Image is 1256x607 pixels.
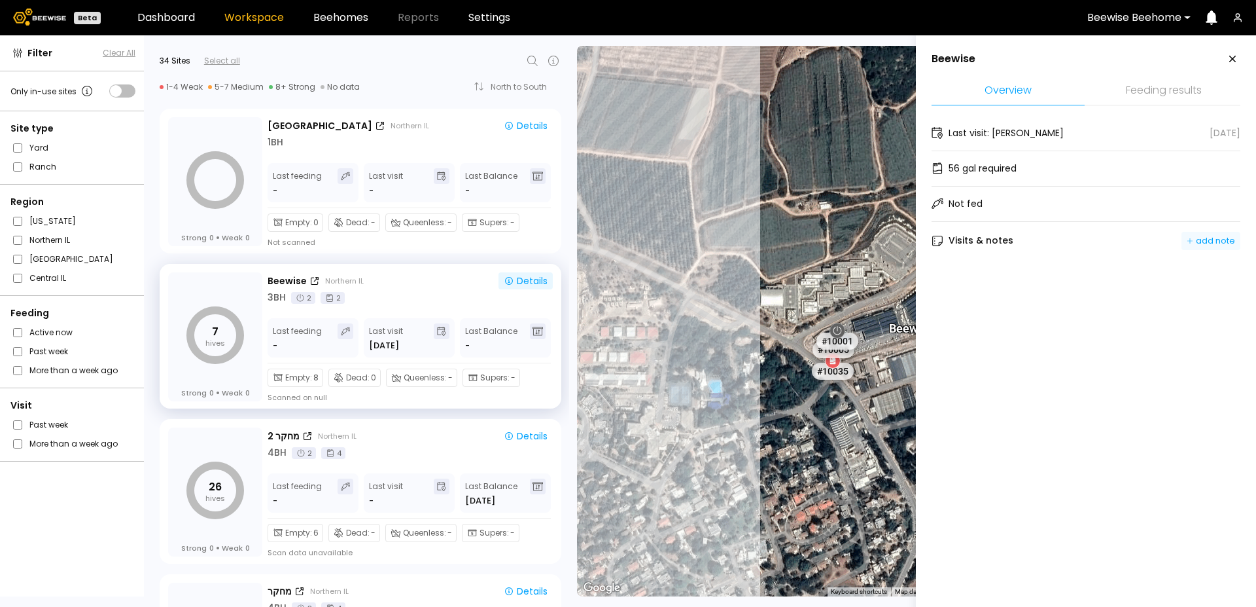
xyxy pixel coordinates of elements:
[103,47,135,59] button: Clear All
[448,372,453,384] span: -
[313,12,368,23] a: Beehomes
[181,233,250,242] div: Strong Weak
[321,447,345,459] div: 4
[498,428,553,445] button: Details
[273,168,322,197] div: Last feeding
[137,12,195,23] a: Dashboard
[346,217,370,229] span: Dead :
[465,494,495,507] span: [DATE]
[580,579,623,597] a: Open this area in Google Maps (opens a new window)
[273,323,322,352] div: Last feeding
[480,527,509,539] span: Supers :
[205,338,225,348] tspan: hives
[268,446,287,460] div: 4 BH
[468,12,510,23] a: Settings
[889,307,933,335] div: Beewise
[949,197,983,211] div: Not fed
[1181,232,1240,250] button: add note
[285,372,312,384] span: Empty :
[29,252,113,266] label: [GEOGRAPHIC_DATA]
[403,217,446,229] span: Queenless :
[268,392,327,403] div: Scanned on null
[269,82,315,92] div: 8+ Strong
[310,586,349,597] div: Northern IL
[245,543,250,553] span: 0
[321,82,360,92] div: No data
[369,184,374,197] div: -
[346,527,370,539] span: Dead :
[10,399,135,413] div: Visit
[292,447,316,459] div: 2
[268,430,300,443] div: מחקר 2
[932,52,975,66] div: Beewise
[204,55,240,67] div: Select all
[10,83,95,99] div: Only in-use sites
[491,83,556,91] div: North to South
[391,120,429,131] div: Northern IL
[369,494,374,507] div: -
[504,587,548,596] div: Details
[580,579,623,597] img: Google
[74,12,101,24] div: Beta
[313,372,319,384] span: 8
[949,126,1064,140] div: Last visit: [PERSON_NAME]
[27,46,52,60] span: Filter
[208,82,264,92] div: 5-7 Medium
[447,527,452,539] span: -
[932,234,1013,248] div: Visits & notes
[29,233,70,247] label: Northern IL
[949,162,1017,175] div: 56 gal required
[291,292,315,304] div: 2
[346,372,370,384] span: Dead :
[29,344,68,358] label: Past week
[498,117,553,134] button: Details
[160,55,190,67] div: 34 Sites
[209,479,222,494] tspan: 26
[285,527,312,539] span: Empty :
[29,214,76,228] label: [US_STATE]
[465,323,517,352] div: Last Balance
[313,217,319,229] span: 0
[29,437,118,451] label: More than a week ago
[268,291,286,304] div: 3 BH
[29,418,68,432] label: Past week
[325,276,364,286] div: Northern IL
[498,272,553,289] button: Details
[816,333,858,350] div: # 10001
[371,372,376,384] span: 0
[1087,77,1240,105] li: Feeding results
[895,588,1155,595] span: Map data ©2025 Mapa GISrael Imagery ©2025 Airbus, CNES / Airbus, Maxar Technologies
[511,372,515,384] span: -
[480,217,509,229] span: Supers :
[285,217,312,229] span: Empty :
[29,325,73,339] label: Active now
[369,168,403,197] div: Last visit
[498,583,553,600] button: Details
[29,141,48,155] label: Yard
[465,168,517,197] div: Last Balance
[268,274,307,288] div: Beewise
[212,324,218,339] tspan: 7
[209,388,214,397] span: 0
[404,372,447,384] span: Queenless :
[403,527,446,539] span: Queenless :
[1187,235,1235,247] div: add note
[812,363,854,380] div: # 10035
[10,306,135,320] div: Feeding
[273,479,322,507] div: Last feeding
[205,493,225,504] tspan: hives
[510,217,515,229] span: -
[209,543,214,553] span: 0
[465,339,470,352] span: -
[268,237,315,248] div: Not scanned
[273,339,279,352] div: -
[510,527,515,539] span: -
[369,339,399,352] span: [DATE]
[268,547,353,558] div: Scan data unavailable
[273,184,279,197] div: -
[318,431,357,441] div: Northern IL
[465,184,470,197] span: -
[209,233,214,242] span: 0
[181,543,250,553] div: Strong Weak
